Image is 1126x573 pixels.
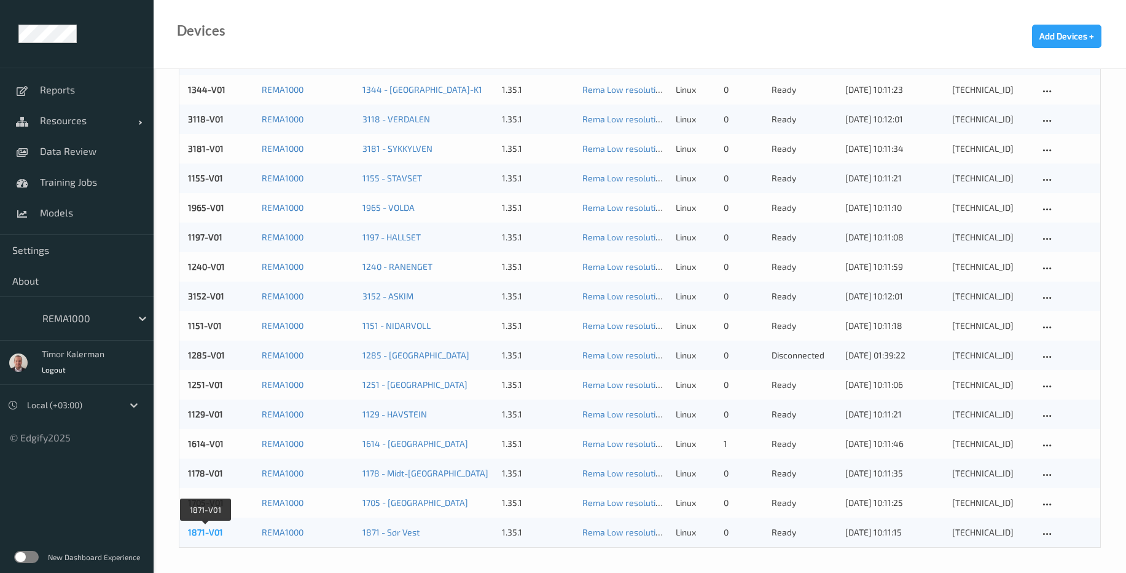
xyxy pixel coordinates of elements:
a: Rema Low resolution 280_210 [DATE] 22:30 [DATE] 22:30 Auto Save [582,202,844,213]
a: 1965 - VOLDA [362,202,415,213]
p: linux [676,320,715,332]
a: 1285-V01 [188,350,225,360]
div: [TECHNICAL_ID] [952,113,1031,125]
a: Rema Low resolution 280_210 [DATE] 22:30 [DATE] 22:30 Auto Save [582,497,844,508]
a: 3118-V01 [188,114,224,124]
div: [TECHNICAL_ID] [952,349,1031,362]
div: 1 [724,438,763,450]
a: 3152 - ASKIM [362,291,413,301]
p: ready [772,113,837,125]
p: linux [676,408,715,421]
div: [TECHNICAL_ID] [952,261,1031,273]
a: REMA1000 [262,114,303,124]
a: 1614 - [GEOGRAPHIC_DATA] [362,438,468,449]
div: [TECHNICAL_ID] [952,438,1031,450]
p: ready [772,497,837,509]
a: 1151-V01 [188,320,222,331]
a: Rema Low resolution 280_210 [DATE] 22:30 [DATE] 22:30 Auto Save [582,320,844,331]
div: [DATE] 10:11:21 [845,408,944,421]
div: 1.35.1 [502,290,574,302]
div: [DATE] 10:12:01 [845,290,944,302]
a: REMA1000 [262,497,303,508]
div: 0 [724,143,763,155]
a: Rema Low resolution 280_210 [DATE] 22:30 [DATE] 22:30 Auto Save [582,84,844,95]
div: 0 [724,497,763,509]
a: 1705 - [GEOGRAPHIC_DATA] [362,497,468,508]
div: [DATE] 10:11:08 [845,231,944,243]
a: REMA1000 [262,438,303,449]
div: 1.35.1 [502,497,574,509]
div: 0 [724,320,763,332]
div: 0 [724,172,763,184]
div: [TECHNICAL_ID] [952,290,1031,302]
div: [DATE] 10:11:34 [845,143,944,155]
p: disconnected [772,349,837,362]
a: 1197-V01 [188,232,222,242]
p: ready [772,320,837,332]
div: 0 [724,408,763,421]
div: 1.35.1 [502,526,574,539]
p: ready [772,261,837,273]
a: 3181-V01 [188,143,224,154]
div: 0 [724,231,763,243]
a: Rema Low resolution 280_210 [DATE] 22:30 [DATE] 22:30 Auto Save [582,468,844,478]
a: 3152-V01 [188,291,224,301]
a: Rema Low resolution 280_210 [DATE] 22:30 [DATE] 22:30 Auto Save [582,173,844,183]
div: [DATE] 01:39:22 [845,349,944,362]
div: 0 [724,467,763,480]
a: 1614-V01 [188,438,224,449]
a: 1285 - [GEOGRAPHIC_DATA] [362,350,469,360]
a: 1197 - HALLSET [362,232,421,242]
div: [DATE] 10:11:25 [845,497,944,509]
div: Devices [177,25,225,37]
a: 3118 - VERDALEN [362,114,430,124]
a: REMA1000 [262,143,303,154]
div: 1.35.1 [502,172,574,184]
div: [DATE] 10:11:23 [845,84,944,96]
div: 0 [724,113,763,125]
div: [DATE] 10:11:35 [845,467,944,480]
p: linux [676,84,715,96]
a: 1240-V01 [188,261,225,272]
div: 0 [724,290,763,302]
p: linux [676,202,715,214]
div: 0 [724,84,763,96]
p: ready [772,379,837,391]
p: linux [676,172,715,184]
a: 1705-V01 [188,497,224,508]
div: [TECHNICAL_ID] [952,526,1031,539]
a: Rema Low resolution 280_210 [DATE] 22:30 [DATE] 22:30 Auto Save [582,350,844,360]
a: 3181 - SYKKYLVEN [362,143,432,154]
p: linux [676,113,715,125]
div: [TECHNICAL_ID] [952,231,1031,243]
p: ready [772,231,837,243]
div: [TECHNICAL_ID] [952,408,1031,421]
div: 1.35.1 [502,261,574,273]
div: 1.35.1 [502,379,574,391]
a: REMA1000 [262,261,303,272]
a: REMA1000 [262,409,303,419]
p: ready [772,202,837,214]
a: 1871-V01 [188,527,223,537]
a: Rema Low resolution 280_210 [DATE] 22:30 [DATE] 22:30 Auto Save [582,409,844,419]
p: ready [772,84,837,96]
a: REMA1000 [262,527,303,537]
div: 1.35.1 [502,349,574,362]
a: 1155-V01 [188,173,223,183]
a: 1129 - HAVSTEIN [362,409,427,419]
p: ready [772,172,837,184]
div: [TECHNICAL_ID] [952,202,1031,214]
a: Rema Low resolution 280_210 [DATE] 22:30 [DATE] 22:30 Auto Save [582,143,844,154]
p: ready [772,526,837,539]
p: linux [676,261,715,273]
a: 1251 - [GEOGRAPHIC_DATA] [362,379,467,390]
a: Rema Low resolution 280_210 [DATE] 22:30 [DATE] 22:30 Auto Save [582,527,844,537]
a: 1965-V01 [188,202,224,213]
div: [TECHNICAL_ID] [952,172,1031,184]
div: 0 [724,349,763,362]
a: Rema Low resolution 280_210 [DATE] 22:30 [DATE] 22:30 Auto Save [582,232,844,242]
a: REMA1000 [262,173,303,183]
p: linux [676,467,715,480]
p: linux [676,349,715,362]
div: [DATE] 10:12:01 [845,113,944,125]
